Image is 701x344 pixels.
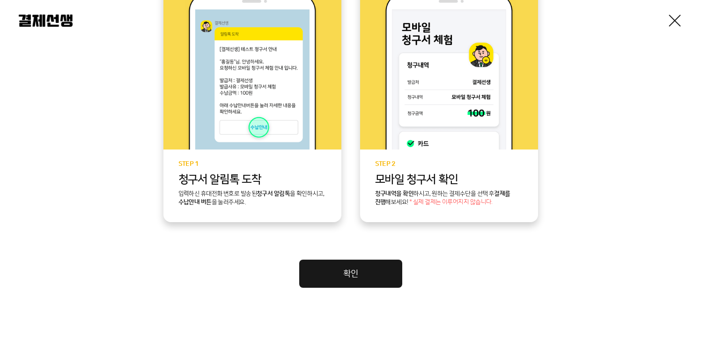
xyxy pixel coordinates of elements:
p: 모바일 청구서 확인 [375,173,523,186]
p: STEP 1 [178,161,326,168]
img: 결제선생 [19,15,73,27]
p: 하시고, 원하는 결제수단을 선택 후 해보세요! [375,190,523,207]
b: 수납안내 버튼 [178,199,212,205]
p: 청구서 알림톡 도착 [178,173,326,186]
b: 결제를 진행 [375,190,510,205]
p: 입력하신 휴대전화 번호로 발송된 을 확인하시고, 을 눌러주세요. [178,190,326,207]
b: 청구내역을 확인 [375,190,414,197]
a: 확인 [299,260,402,288]
span: * 실제 결제는 이루어지지 않습니다. [409,199,493,206]
p: STEP 2 [375,161,523,168]
b: 청구서 알림톡 [257,190,290,197]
